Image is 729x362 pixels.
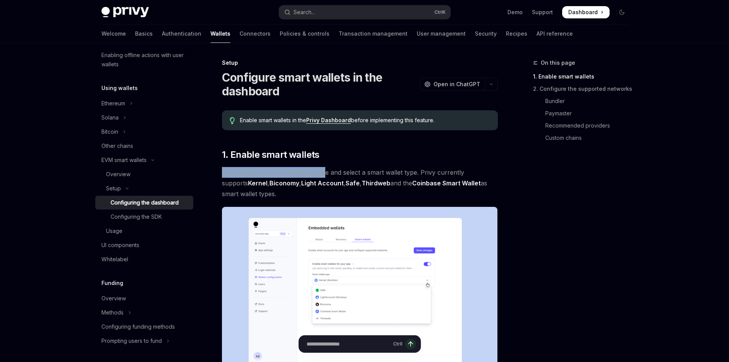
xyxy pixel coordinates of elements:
[269,179,299,187] a: Biconomy
[507,8,523,16] a: Demo
[95,111,193,124] button: Toggle Solana section
[101,25,126,43] a: Welcome
[475,25,497,43] a: Security
[307,336,390,352] input: Ask a question...
[101,255,128,264] div: Whitelabel
[434,80,480,88] span: Open in ChatGPT
[135,25,153,43] a: Basics
[106,226,122,236] div: Usage
[301,179,344,187] a: Light Account
[533,95,634,107] a: Bundler
[101,84,138,93] h5: Using wallets
[222,70,416,98] h1: Configure smart wallets in the dashboard
[101,336,162,346] div: Prompting users to fund
[541,58,575,67] span: On this page
[222,59,498,67] div: Setup
[280,25,329,43] a: Policies & controls
[95,139,193,153] a: Other chains
[537,25,573,43] a: API reference
[106,184,121,193] div: Setup
[222,167,498,199] span: First, enable the smart wallets toggle and select a smart wallet type. Privy currently supports ,...
[339,25,408,43] a: Transaction management
[95,292,193,305] a: Overview
[210,25,230,43] a: Wallets
[101,51,189,69] div: Enabling offline actions with user wallets
[101,308,124,317] div: Methods
[95,252,193,266] a: Whitelabel
[533,70,634,83] a: 1. Enable smart wallets
[95,320,193,334] a: Configuring funding methods
[346,179,360,187] a: Safe
[434,9,446,15] span: Ctrl K
[240,25,271,43] a: Connectors
[506,25,527,43] a: Recipes
[101,156,147,165] div: EVM smart wallets
[95,125,193,139] button: Toggle Bitcoin section
[362,179,390,187] a: Thirdweb
[412,179,481,187] a: Coinbase Smart Wallet
[95,182,193,195] button: Toggle Setup section
[162,25,201,43] a: Authentication
[95,238,193,252] a: UI components
[95,224,193,238] a: Usage
[279,5,450,19] button: Open search
[533,83,634,95] a: 2. Configure the supported networks
[101,141,133,151] div: Other chains
[248,179,267,187] a: Kernel
[568,8,598,16] span: Dashboard
[95,306,193,319] button: Toggle Methods section
[101,113,119,122] div: Solana
[230,117,235,124] svg: Tip
[533,107,634,120] a: Paymaster
[111,212,162,221] div: Configuring the SDK
[417,25,466,43] a: User management
[616,6,628,18] button: Toggle dark mode
[532,8,553,16] a: Support
[95,334,193,348] button: Toggle Prompting users to fund section
[101,294,126,303] div: Overview
[95,167,193,181] a: Overview
[101,322,175,331] div: Configuring funding methods
[101,127,118,136] div: Bitcoin
[294,8,315,17] div: Search...
[101,7,149,18] img: dark logo
[95,153,193,167] button: Toggle EVM smart wallets section
[306,117,351,124] a: Privy Dashboard
[533,132,634,144] a: Custom chains
[95,196,193,210] a: Configuring the dashboard
[222,149,320,161] span: 1. Enable smart wallets
[101,241,139,250] div: UI components
[95,48,193,71] a: Enabling offline actions with user wallets
[419,78,485,91] button: Open in ChatGPT
[95,97,193,110] button: Toggle Ethereum section
[533,120,634,132] a: Recommended providers
[95,210,193,224] a: Configuring the SDK
[562,6,610,18] a: Dashboard
[101,99,125,108] div: Ethereum
[106,170,130,179] div: Overview
[405,339,416,349] button: Send message
[101,278,123,288] h5: Funding
[111,198,179,207] div: Configuring the dashboard
[240,116,490,124] span: Enable smart wallets in the before implementing this feature.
